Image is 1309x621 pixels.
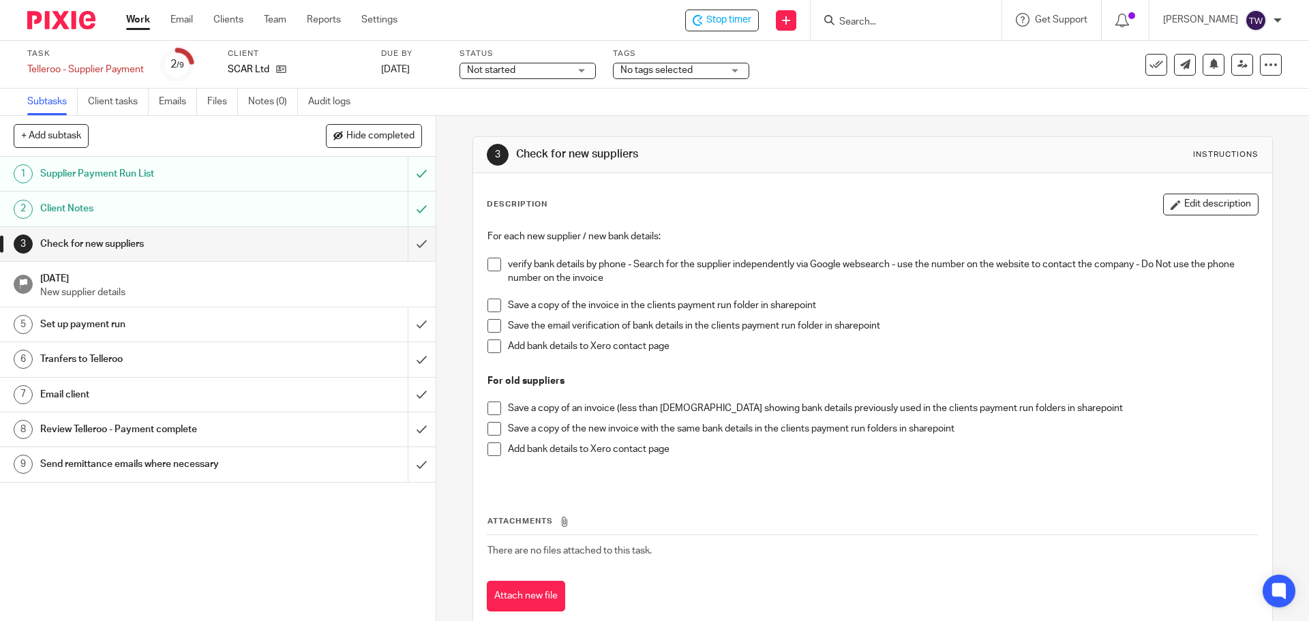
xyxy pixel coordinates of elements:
[159,89,197,115] a: Emails
[516,147,902,162] h1: Check for new suppliers
[685,10,759,31] div: SCAR Ltd - Telleroo - Supplier Payment
[508,442,1257,456] p: Add bank details to Xero contact page
[326,124,422,147] button: Hide completed
[14,350,33,369] div: 6
[207,89,238,115] a: Files
[487,517,553,525] span: Attachments
[460,48,596,59] label: Status
[14,234,33,254] div: 3
[1193,149,1259,160] div: Instructions
[487,581,565,611] button: Attach new file
[346,131,415,142] span: Hide completed
[40,454,276,474] h1: Send remittance emails where necessary
[487,199,547,210] p: Description
[1035,15,1087,25] span: Get Support
[706,13,751,27] span: Stop timer
[213,13,243,27] a: Clients
[14,315,33,334] div: 5
[508,319,1257,333] p: Save the email verification of bank details in the clients payment run folder in sharepoint
[40,349,276,369] h1: Tranfers to Telleroo
[228,63,269,76] p: SCAR Ltd
[508,299,1257,312] p: Save a copy of the invoice in the clients payment run folder in sharepoint
[40,269,422,286] h1: [DATE]
[27,89,78,115] a: Subtasks
[170,57,184,72] div: 2
[27,63,144,76] div: Telleroo - Supplier Payment
[381,65,410,74] span: [DATE]
[487,376,565,386] strong: For old suppliers
[1245,10,1267,31] img: svg%3E
[467,65,515,75] span: Not started
[264,13,286,27] a: Team
[487,546,652,556] span: There are no files attached to this task.
[40,234,276,254] h1: Check for new suppliers
[508,422,1257,436] p: Save a copy of the new invoice with the same bank details in the clients payment run folders in s...
[487,230,1257,243] p: For each new supplier / new bank details:
[40,384,276,405] h1: Email client
[126,13,150,27] a: Work
[177,61,184,69] small: /9
[40,314,276,335] h1: Set up payment run
[40,164,276,184] h1: Supplier Payment Run List
[487,144,509,166] div: 3
[170,13,193,27] a: Email
[40,419,276,440] h1: Review Telleroo - Payment complete
[14,455,33,474] div: 9
[613,48,749,59] label: Tags
[508,339,1257,353] p: Add bank details to Xero contact page
[381,48,442,59] label: Due by
[228,48,364,59] label: Client
[361,13,397,27] a: Settings
[508,258,1257,286] p: verify bank details by phone - Search for the supplier independently via Google websearch - use t...
[1163,194,1259,215] button: Edit description
[14,420,33,439] div: 8
[14,200,33,219] div: 2
[620,65,693,75] span: No tags selected
[838,16,961,29] input: Search
[27,48,144,59] label: Task
[27,11,95,29] img: Pixie
[248,89,298,115] a: Notes (0)
[1163,13,1238,27] p: [PERSON_NAME]
[14,164,33,183] div: 1
[88,89,149,115] a: Client tasks
[14,124,89,147] button: + Add subtask
[508,402,1257,415] p: Save a copy of an invoice (less than [DEMOGRAPHIC_DATA] showing bank details previously used in t...
[40,286,422,299] p: New supplier details
[308,89,361,115] a: Audit logs
[307,13,341,27] a: Reports
[14,385,33,404] div: 7
[40,198,276,219] h1: Client Notes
